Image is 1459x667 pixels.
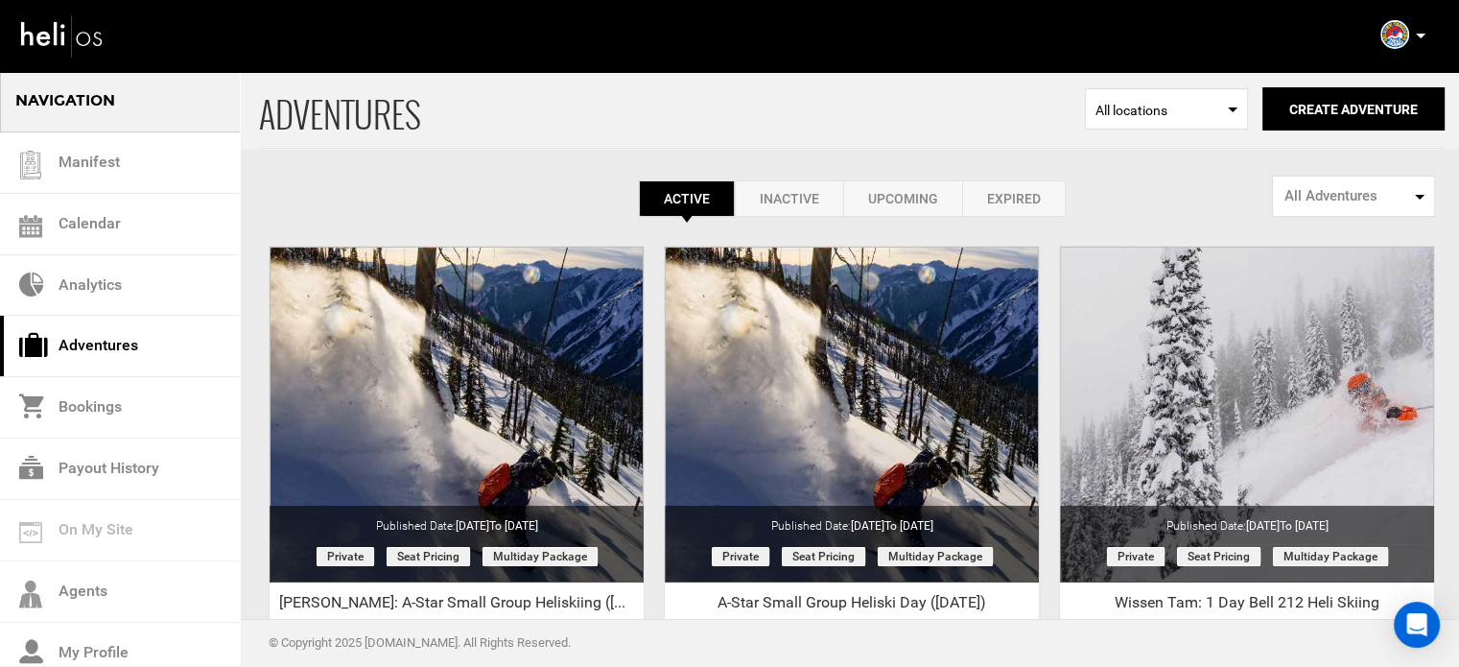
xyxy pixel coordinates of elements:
[1246,519,1329,533] span: [DATE]
[843,180,962,217] a: Upcoming
[962,180,1066,217] a: Expired
[782,547,865,566] span: Seat Pricing
[1262,87,1445,131] button: Create Adventure
[665,506,1039,535] div: Published Date:
[482,547,598,566] span: Multiday package
[878,547,993,566] span: Multiday package
[19,215,42,238] img: calendar.svg
[1280,519,1329,533] span: to [DATE]
[1273,547,1388,566] span: Multiday package
[639,180,735,217] a: Active
[1272,176,1435,217] button: All Adventures
[1394,602,1440,648] div: Open Intercom Messenger
[665,592,1039,621] div: A-Star Small Group Heliski Day ([DATE])
[456,519,538,533] span: [DATE]
[19,581,42,608] img: agents-icon.svg
[1380,20,1409,49] img: b7c9005a67764c1fdc1ea0aaa7ccaed8.png
[1085,88,1248,130] span: Select box activate
[259,70,1085,148] span: ADVENTURES
[1060,506,1434,535] div: Published Date:
[270,506,644,535] div: Published Date:
[1060,592,1434,621] div: Wissen Tam: 1 Day Bell 212 Heli Skiing
[1284,186,1410,206] span: All Adventures
[489,519,538,533] span: to [DATE]
[735,180,843,217] a: Inactive
[19,522,42,543] img: on_my_site.svg
[270,592,644,621] div: [PERSON_NAME]: A-Star Small Group Heliskiing ([DATE])
[712,547,769,566] span: Private
[1107,547,1165,566] span: Private
[884,519,933,533] span: to [DATE]
[387,547,470,566] span: Seat Pricing
[317,547,374,566] span: Private
[1177,547,1260,566] span: Seat Pricing
[16,151,45,179] img: guest-list.svg
[19,11,106,61] img: heli-logo
[851,519,933,533] span: [DATE]
[1095,101,1237,120] span: All locations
